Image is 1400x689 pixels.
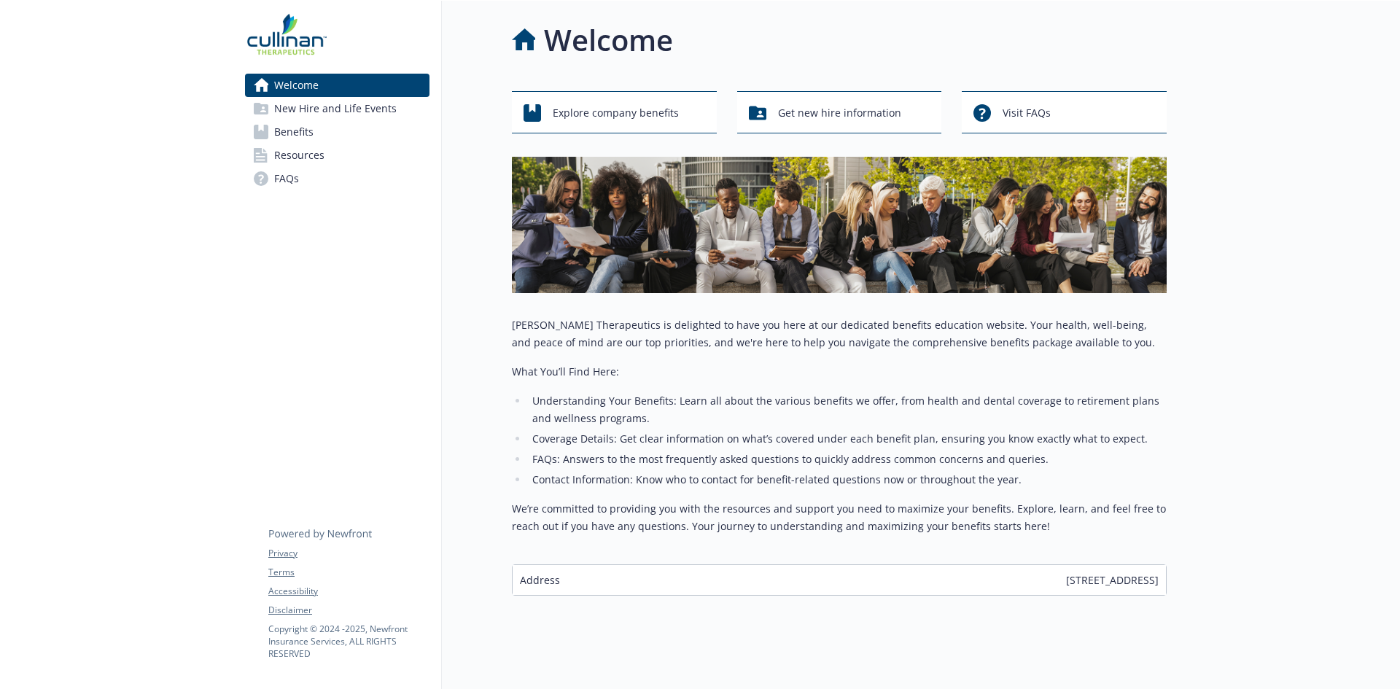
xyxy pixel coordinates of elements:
span: Address [520,572,560,588]
li: Contact Information: Know who to contact for benefit-related questions now or throughout the year. [528,471,1167,488]
span: Visit FAQs [1003,99,1051,127]
img: overview page banner [512,157,1167,293]
span: [STREET_ADDRESS] [1066,572,1159,588]
a: New Hire and Life Events [245,97,429,120]
a: FAQs [245,167,429,190]
a: Resources [245,144,429,167]
span: Get new hire information [778,99,901,127]
a: Benefits [245,120,429,144]
span: Welcome [274,74,319,97]
a: Disclaimer [268,604,429,617]
p: [PERSON_NAME] Therapeutics is delighted to have you here at our dedicated benefits education webs... [512,316,1167,351]
a: Welcome [245,74,429,97]
button: Explore company benefits [512,91,717,133]
li: Understanding Your Benefits: Learn all about the various benefits we offer, from health and denta... [528,392,1167,427]
p: Copyright © 2024 - 2025 , Newfront Insurance Services, ALL RIGHTS RESERVED [268,623,429,660]
a: Privacy [268,547,429,560]
a: Terms [268,566,429,579]
li: Coverage Details: Get clear information on what’s covered under each benefit plan, ensuring you k... [528,430,1167,448]
h1: Welcome [544,18,673,62]
p: We’re committed to providing you with the resources and support you need to maximize your benefit... [512,500,1167,535]
li: FAQs: Answers to the most frequently asked questions to quickly address common concerns and queries. [528,451,1167,468]
button: Get new hire information [737,91,942,133]
button: Visit FAQs [962,91,1167,133]
span: New Hire and Life Events [274,97,397,120]
a: Accessibility [268,585,429,598]
span: Explore company benefits [553,99,679,127]
span: FAQs [274,167,299,190]
span: Benefits [274,120,314,144]
p: What You’ll Find Here: [512,363,1167,381]
span: Resources [274,144,324,167]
